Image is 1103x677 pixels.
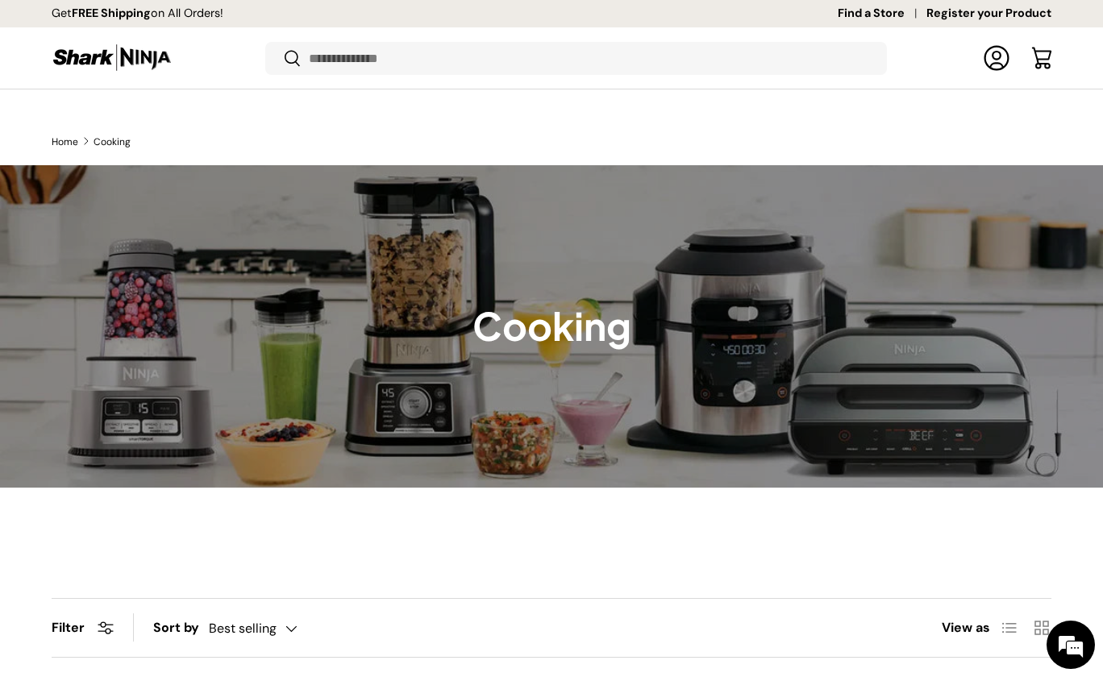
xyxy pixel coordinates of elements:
[52,619,85,636] span: Filter
[209,621,277,636] span: Best selling
[942,618,990,638] span: View as
[52,5,223,23] p: Get on All Orders!
[838,5,926,23] a: Find a Store
[94,137,131,147] a: Cooking
[52,137,78,147] a: Home
[209,614,330,642] button: Best selling
[72,6,151,20] strong: FREE Shipping
[52,619,114,636] button: Filter
[153,618,209,638] label: Sort by
[926,5,1051,23] a: Register your Product
[52,42,173,73] img: Shark Ninja Philippines
[472,302,631,350] h1: Cooking
[52,135,1051,149] nav: Breadcrumbs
